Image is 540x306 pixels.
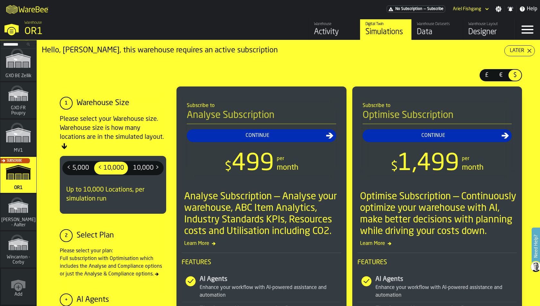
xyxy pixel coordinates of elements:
div: thumb [509,70,521,81]
div: OR1 [24,26,198,37]
div: Please select your plan: Full subscription with Optimisation which includes the Analyse and Compl... [60,247,166,278]
div: 2 [60,229,73,242]
span: Learn More [182,240,341,248]
label: button-switch-multi-< 10,000 [94,161,129,175]
a: link-to-/wh/i/02d92962-0f11-4133-9763-7cb092bceeef/feed/ [309,19,360,40]
h4: Analyse Subscription [187,110,336,124]
span: Subscribe [427,7,444,11]
div: Menu Subscription [387,5,445,13]
span: No Subscription [395,7,422,11]
div: Enhance your workflow with AI-powered assistance and automation [200,284,341,299]
label: button-switch-multi-£ [480,69,494,81]
span: 10,000 > [130,163,162,173]
div: Designer [468,27,509,37]
label: button-toggle-Notifications [505,6,516,12]
span: Help [527,5,537,13]
span: Subscribe [7,159,22,163]
span: 499 [232,152,274,175]
div: Subscribe to [363,102,512,110]
label: Need Help? [532,228,539,264]
div: Warehouse [314,22,355,26]
label: button-switch-multi-10,000 > [129,161,164,175]
div: Digital Twin [365,22,406,26]
div: Continue [189,132,326,139]
div: Enhance your workflow with AI-powered assistance and automation [375,284,517,299]
div: thumb [63,162,93,175]
div: Later [507,47,527,55]
a: link-to-/wh/i/02d92962-0f11-4133-9763-7cb092bceeef/simulations [360,19,411,40]
div: Up to 10,000 Locations, per simulation run [62,180,164,209]
div: per [462,155,469,163]
span: Features [182,258,341,267]
div: 1 [60,97,73,110]
span: € [496,71,506,79]
h4: Optimise Subscription [363,110,512,124]
div: AI Agents [76,295,109,305]
div: Warehouse Size [76,98,129,108]
a: link-to-/wh/i/02d92962-0f11-4133-9763-7cb092bceeef/simulations [0,157,36,194]
div: Optimise Subscription — Continuously optimize your warehouse with AI, make better decisions with ... [360,191,517,237]
a: link-to-/wh/i/02d92962-0f11-4133-9763-7cb092bceeef/pricing/ [387,5,445,13]
label: button-toggle-Help [517,5,540,13]
div: Continue [365,132,502,139]
span: $ [510,71,520,79]
label: button-switch-multi-$ [508,69,522,81]
div: Simulations [365,27,406,37]
span: < 5,000 [64,163,92,173]
div: month [277,163,298,173]
span: £ [482,71,492,79]
div: DropdownMenuValue-Ariel Fishgang [450,5,490,13]
a: link-to-/wh/new [1,269,36,306]
label: button-switch-multi-< 5,000 [62,161,94,175]
label: button-switch-multi-€ [494,69,508,81]
div: Hello, [PERSON_NAME], this warehouse requires an active subscription [42,45,504,56]
span: — [424,7,426,11]
span: Add [14,292,22,297]
span: Warehouse [24,21,42,25]
div: Warehouse Datasets [417,22,458,26]
div: Data [417,27,458,37]
div: thumb [494,70,507,81]
div: month [462,163,483,173]
span: $ [225,160,232,173]
a: link-to-/wh/i/5fa160b1-7992-442a-9057-4226e3d2ae6d/simulations [0,45,36,82]
div: per [277,155,284,163]
span: $ [391,160,398,173]
div: Analyse Subscription — Analyse your warehouse, ABC Item Analytics, Industry Standards KPIs, Resou... [184,191,341,237]
div: thumb [94,162,128,175]
label: button-toggle-Settings [493,6,504,12]
div: Please select your Warehouse size. Warehouse size is how many locations are in the simulated layout. [60,115,166,151]
div: AI Agents [200,275,341,284]
button: button-Continue [187,129,336,142]
a: link-to-/wh/i/02d92962-0f11-4133-9763-7cb092bceeef/data [411,19,463,40]
div: Warehouse Layout [468,22,509,26]
a: link-to-/wh/i/02d92962-0f11-4133-9763-7cb092bceeef/designer [463,19,514,40]
a: link-to-/wh/i/ace0e389-6ead-4668-b816-8dc22364bb41/simulations [0,231,36,269]
div: thumb [480,70,493,81]
button: button-Later [504,45,535,56]
div: Subscribe to [187,102,336,110]
button: button-Continue [363,129,512,142]
a: link-to-/wh/i/7e376556-84a2-475f-956e-628c6a4824f3/simulations [0,194,36,231]
label: button-toggle-Menu [515,19,540,40]
div: thumb [129,162,163,175]
div: DropdownMenuValue-Ariel Fishgang [453,6,481,12]
span: Learn More [357,240,517,248]
a: link-to-/wh/i/3ccf57d1-1e0c-4a81-a3bb-c2011c5f0d50/simulations [0,120,36,157]
span: < 10,000 [95,163,127,173]
div: Activity [314,27,355,37]
a: link-to-/wh/i/573c7c6f-fa94-41df-998a-20a0c53807dd/simulations [0,82,36,120]
span: 1,499 [398,152,459,175]
span: Features [357,258,517,267]
div: Select Plan [76,230,114,241]
div: AI Agents [375,275,517,284]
